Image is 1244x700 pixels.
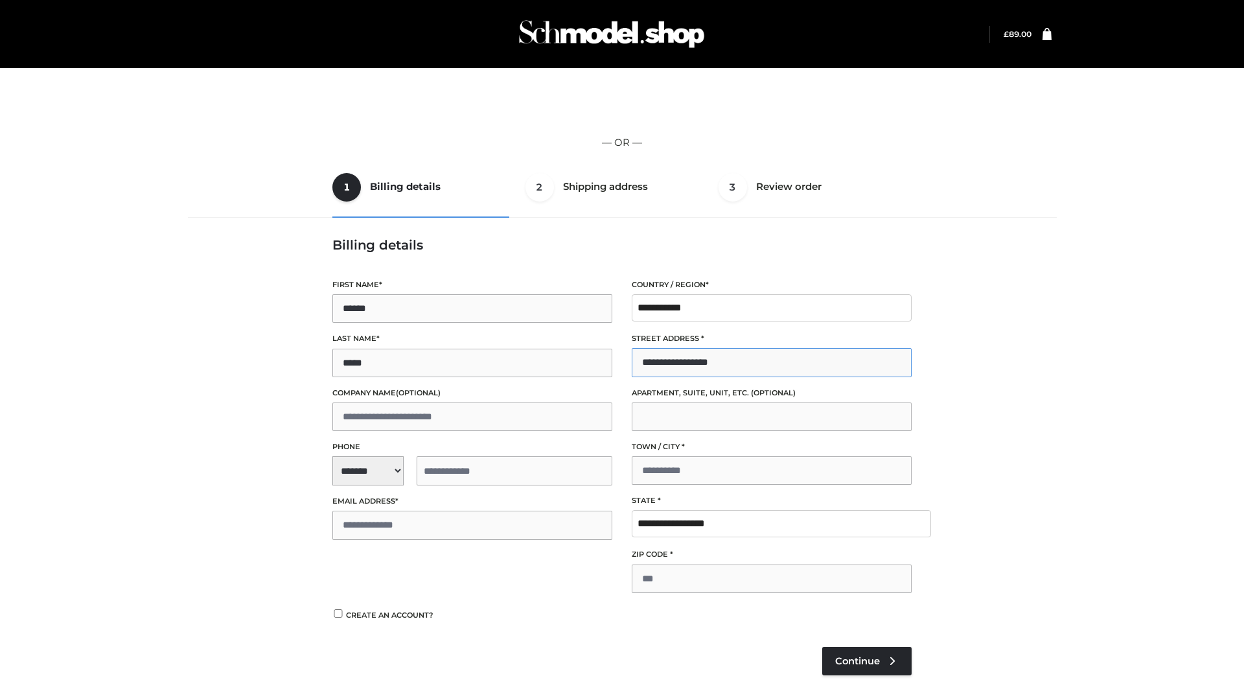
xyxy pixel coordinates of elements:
input: Create an account? [332,609,344,618]
label: Phone [332,441,612,453]
img: Schmodel Admin 964 [514,8,709,60]
label: Street address [632,332,912,345]
label: State [632,495,912,507]
span: £ [1004,29,1009,39]
iframe: Secure express checkout frame [190,86,1054,122]
label: Country / Region [632,279,912,291]
span: (optional) [751,388,796,397]
h3: Billing details [332,237,912,253]
label: Company name [332,387,612,399]
label: ZIP Code [632,548,912,561]
label: Email address [332,495,612,507]
label: First name [332,279,612,291]
span: Create an account? [346,611,433,620]
label: Apartment, suite, unit, etc. [632,387,912,399]
a: Continue [822,647,912,675]
span: Continue [835,655,880,667]
label: Last name [332,332,612,345]
a: £89.00 [1004,29,1031,39]
label: Town / City [632,441,912,453]
bdi: 89.00 [1004,29,1031,39]
span: (optional) [396,388,441,397]
p: — OR — [192,134,1052,151]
